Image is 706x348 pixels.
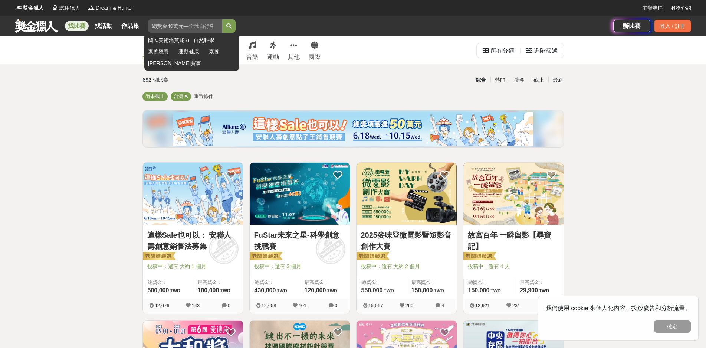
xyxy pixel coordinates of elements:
a: 其他 [288,36,300,64]
img: Cover Image [357,163,457,225]
span: 430,000 [255,287,276,293]
span: TWD [277,288,287,293]
div: 熱門 [490,74,510,87]
input: 總獎金40萬元—全球自行車設計比賽 [148,19,222,33]
span: 獎金獵人 [23,4,44,12]
img: 老闆娘嚴選 [248,251,282,262]
span: 100,000 [198,287,219,293]
span: 42,676 [155,303,170,308]
div: 綜合 [471,74,490,87]
a: 國際 [309,36,321,64]
span: 500,000 [148,287,169,293]
span: 12,658 [262,303,276,308]
a: FuStar未來之星-科學創意挑戰賽 [254,230,345,252]
span: 投稿中：還有 大約 2 個月 [361,263,452,270]
span: 260 [405,303,414,308]
img: Logo [51,4,59,11]
div: 截止 [529,74,548,87]
div: 進階篩選 [534,43,558,58]
span: 0 [228,303,230,308]
div: 登入 / 註冊 [654,20,691,32]
a: Cover Image [250,163,350,225]
img: 老闆娘嚴選 [462,251,496,262]
a: 全部 [142,36,154,64]
span: 150,000 [468,287,490,293]
span: 最高獎金： [411,279,452,286]
img: Logo [88,4,95,11]
img: cf4fb443-4ad2-4338-9fa3-b46b0bf5d316.png [173,112,533,146]
span: 總獎金： [468,279,510,286]
a: Logo獎金獵人 [15,4,44,12]
span: 投稿中：還有 大約 1 個月 [147,263,239,270]
div: 運動 [267,53,279,62]
div: 獎金 [510,74,529,87]
span: 143 [192,303,200,308]
span: TWD [384,288,394,293]
span: 最高獎金： [305,279,345,286]
span: 我們使用 cookie 來個人化內容、投放廣告和分析流量。 [546,305,691,311]
a: 2025麥味登微電影暨短影音創作大賽 [361,230,452,252]
img: Cover Image [143,163,243,225]
img: Cover Image [463,163,564,225]
div: 國際 [309,53,321,62]
span: 150,000 [411,287,433,293]
a: 主辦專區 [642,4,663,12]
span: 231 [512,303,521,308]
div: 全部 [142,53,154,62]
a: Cover Image [143,163,243,225]
img: Logo [15,4,22,11]
a: 運動健康 [178,48,205,56]
span: 最高獎金： [520,279,559,286]
span: 101 [299,303,307,308]
a: 素養 [209,48,236,56]
a: 辦比賽 [613,20,650,32]
img: 老闆娘嚴選 [355,251,389,262]
span: 總獎金： [148,279,188,286]
a: 自然科學 [194,36,236,44]
div: 892 個比賽 [143,74,283,87]
span: TWD [170,288,180,293]
span: 總獎金： [361,279,402,286]
span: TWD [434,288,444,293]
div: 最新 [548,74,568,87]
a: [PERSON_NAME]賽事 [148,59,236,67]
a: 找比賽 [65,21,89,31]
a: 服務介紹 [670,4,691,12]
a: 素養競賽 [148,48,175,56]
span: TWD [490,288,500,293]
div: 其他 [288,53,300,62]
span: 0 [335,303,337,308]
span: 台灣 [174,94,183,99]
span: 最高獎金： [198,279,239,286]
a: Cover Image [357,163,457,225]
a: Logo試用獵人 [51,4,80,12]
img: Cover Image [250,163,350,225]
a: 作品集 [118,21,142,31]
span: 總獎金： [255,279,295,286]
span: 15,567 [368,303,383,308]
a: LogoDream & Hunter [88,4,133,12]
span: 試用獵人 [59,4,80,12]
span: 投稿中：還有 4 天 [468,263,559,270]
div: 音樂 [246,53,258,62]
a: 找活動 [92,21,115,31]
a: 國民美術鑑賞能力 [148,36,190,44]
a: 音樂 [246,36,258,64]
a: 運動 [267,36,279,64]
a: 這樣Sale也可以： 安聯人壽創意銷售法募集 [147,230,239,252]
span: 29,900 [520,287,538,293]
span: TWD [539,288,549,293]
span: 4 [441,303,444,308]
span: 重置條件 [194,94,213,99]
span: TWD [327,288,337,293]
span: 12,921 [475,303,490,308]
a: Cover Image [463,163,564,225]
span: 120,000 [305,287,326,293]
img: 老闆娘嚴選 [141,251,175,262]
span: 550,000 [361,287,383,293]
a: 故宮百年 一瞬留影【尋寶記】 [468,230,559,252]
button: 確定 [654,320,691,333]
span: 尚未截止 [145,94,165,99]
div: 所有分類 [490,43,514,58]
